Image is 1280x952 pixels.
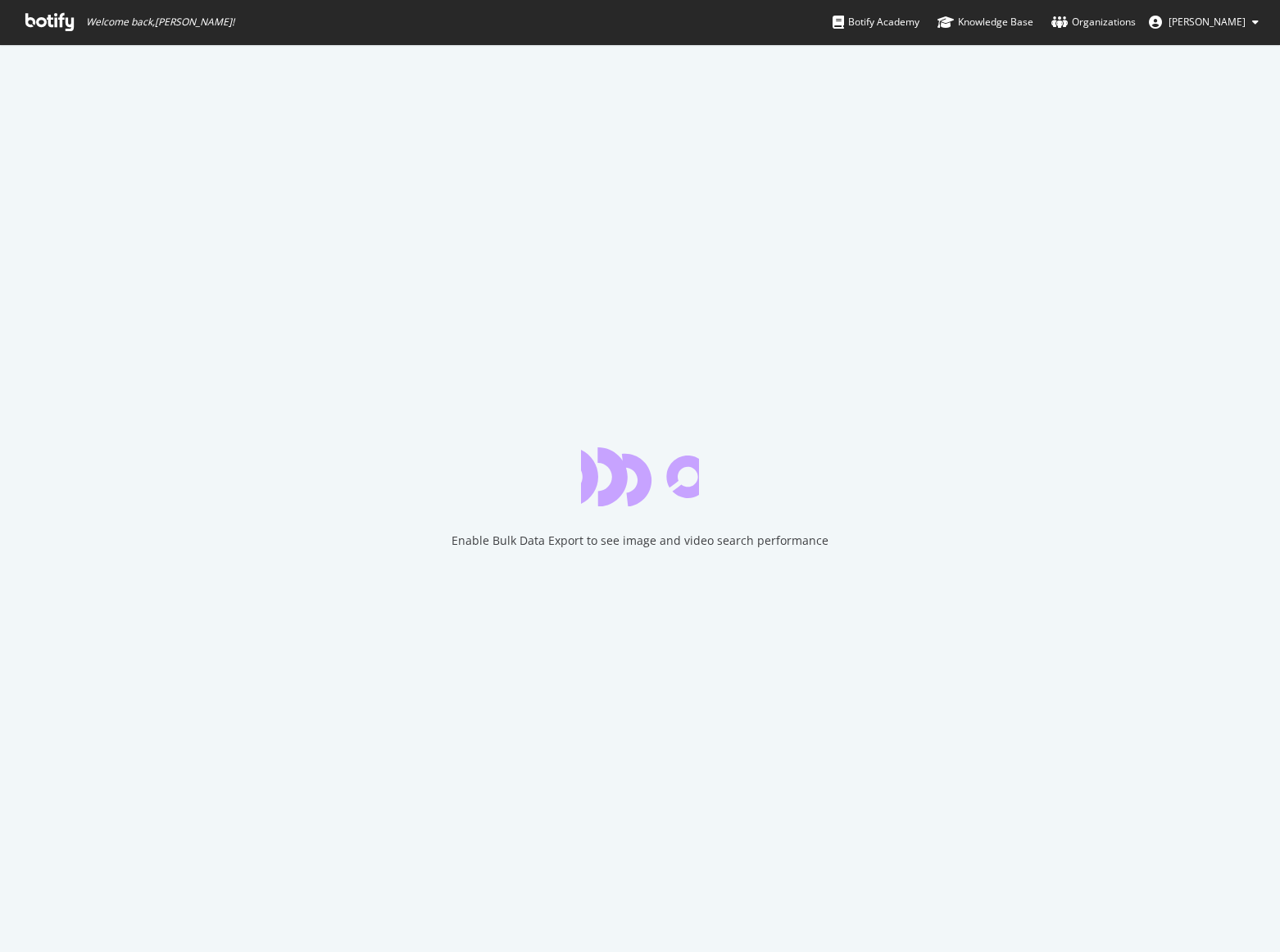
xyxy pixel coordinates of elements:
[452,533,828,549] div: Enable Bulk Data Export to see image and video search performance
[937,14,1033,30] div: Knowledge Base
[1051,14,1136,30] div: Organizations
[581,447,699,506] div: animation
[86,16,234,29] span: Welcome back, [PERSON_NAME] !
[833,14,919,30] div: Botify Academy
[1136,9,1272,35] button: [PERSON_NAME]
[1169,15,1246,29] span: Jonathan Bowles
